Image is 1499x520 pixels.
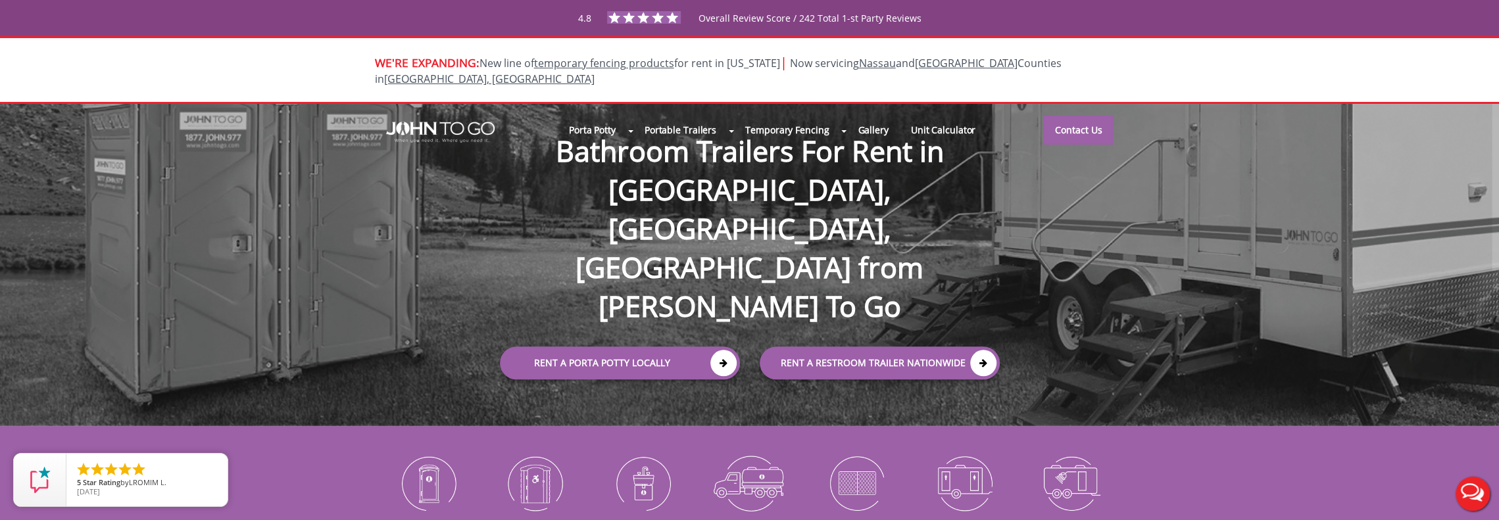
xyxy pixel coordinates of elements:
h1: Bathroom Trailers For Rent in [GEOGRAPHIC_DATA], [GEOGRAPHIC_DATA], [GEOGRAPHIC_DATA] from [PERSO... [487,89,1013,325]
span: 4.8 [578,12,591,24]
img: JOHN to go [386,122,495,143]
a: Portable Trailers [633,116,727,144]
span: Star Rating [83,477,120,487]
a: [GEOGRAPHIC_DATA] [915,56,1018,70]
img: ADA-Accessible-Units-icon_N.png [491,449,579,517]
img: Restroom-Trailers-icon_N.png [920,449,1008,517]
a: [GEOGRAPHIC_DATA], [GEOGRAPHIC_DATA] [384,72,595,86]
button: Live Chat [1446,467,1499,520]
li:  [76,461,91,477]
a: Contact Us [1043,116,1113,145]
a: Unit Calculator [900,116,987,144]
span: Overall Review Score / 242 Total 1-st Party Reviews [699,12,922,51]
a: Nassau [859,56,896,70]
a: Porta Potty [558,116,627,144]
span: LROMIM L. [129,477,166,487]
span: [DATE] [77,486,100,496]
img: Waste-Services-icon_N.png [706,449,793,517]
a: Rent a Porta Potty Locally [500,346,740,379]
li:  [103,461,119,477]
img: Temporary-Fencing-cion_N.png [813,449,900,517]
a: Temporary Fencing [734,116,840,144]
li:  [117,461,133,477]
li:  [131,461,147,477]
span: New line of for rent in [US_STATE] [375,56,1062,87]
img: Shower-Trailers-icon_N.png [1027,449,1115,517]
a: Gallery [847,116,899,144]
li:  [89,461,105,477]
span: by [77,479,217,488]
img: Portable-Sinks-icon_N.png [599,449,686,517]
img: Portable-Toilets-icon_N.png [385,449,472,517]
a: rent a RESTROOM TRAILER Nationwide [760,346,1000,379]
img: Review Rating [27,467,53,493]
a: temporary fencing products [534,56,674,70]
span: WE'RE EXPANDING: [375,55,479,70]
span: | [780,53,787,71]
span: 5 [77,477,81,487]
